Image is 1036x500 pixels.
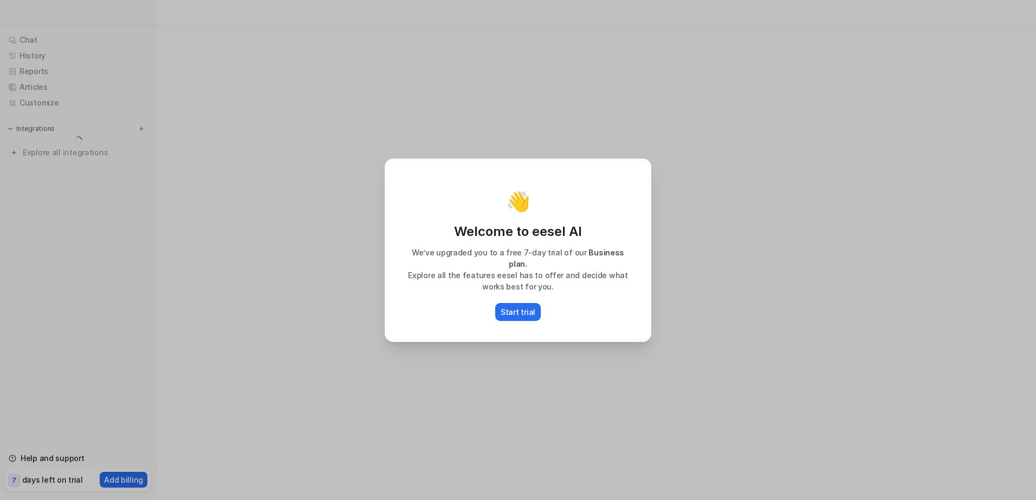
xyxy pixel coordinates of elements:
button: Start trial [495,303,541,321]
p: We’ve upgraded you to a free 7-day trial of our [397,247,639,269]
p: 👋 [506,190,530,212]
p: Explore all the features eesel has to offer and decide what works best for you. [397,269,639,292]
p: Welcome to eesel AI [397,223,639,240]
p: Start trial [501,306,535,318]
